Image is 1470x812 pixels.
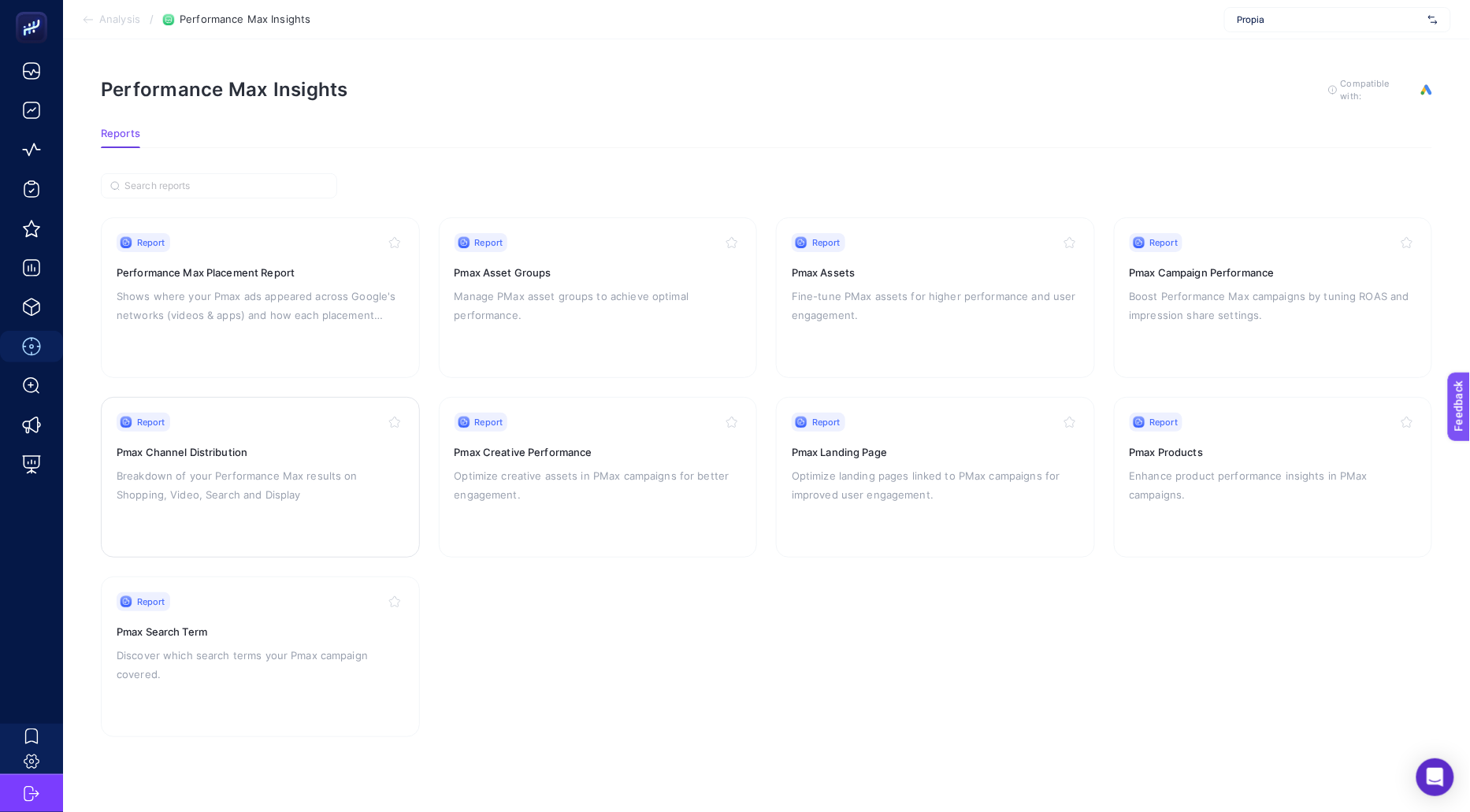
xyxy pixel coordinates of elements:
[1150,236,1179,249] span: Report
[117,466,404,504] p: Breakdown of your Performance Max results on Shopping, Video, Search and Display
[180,13,310,26] span: Performance Max Insights
[150,13,154,25] span: /
[439,397,758,558] a: ReportPmax Creative PerformanceOptimize creative assets in PMax campaigns for better engagement.
[137,416,165,428] span: Report
[101,128,140,148] button: Reports
[1130,287,1417,324] p: Boost Performance Max campaigns by tuning ROAS and impression share settings.
[776,397,1095,558] a: ReportPmax Landing PageOptimize landing pages linked to PMax campaigns for improved user engagement.
[455,265,742,280] h3: Pmax Asset Groups
[792,287,1079,324] p: Fine-tune PMax assets for higher performance and user engagement.
[101,128,140,140] span: Reports
[101,217,420,378] a: ReportPerformance Max Placement ReportShows where your Pmax ads appeared across Google's networks...
[1114,397,1433,558] a: ReportPmax ProductsEnhance product performance insights in PMax campaigns.
[1114,217,1433,378] a: ReportPmax Campaign PerformanceBoost Performance Max campaigns by tuning ROAS and impression shar...
[1428,12,1438,28] img: svg%3e
[1150,416,1179,428] span: Report
[475,236,503,249] span: Report
[124,180,328,192] input: Search
[117,265,404,280] h3: Performance Max Placement Report
[455,444,742,460] h3: Pmax Creative Performance
[475,416,503,428] span: Report
[1130,444,1417,460] h3: Pmax Products
[1238,13,1422,26] span: Propia
[1341,77,1412,102] span: Compatible with:
[137,595,165,608] span: Report
[117,646,404,684] p: Discover which search terms your Pmax campaign covered.
[1130,466,1417,504] p: Enhance product performance insights in PMax campaigns.
[117,624,404,640] h3: Pmax Search Term
[792,265,1079,280] h3: Pmax Assets
[101,78,348,101] h1: Performance Max Insights
[455,287,742,324] p: Manage PMax asset groups to achieve optimal performance.
[117,287,404,324] p: Shows where your Pmax ads appeared across Google's networks (videos & apps) and how each placemen...
[137,236,165,249] span: Report
[439,217,758,378] a: ReportPmax Asset GroupsManage PMax asset groups to achieve optimal performance.
[99,13,140,26] span: Analysis
[792,444,1079,460] h3: Pmax Landing Page
[1416,758,1454,796] div: Open Intercom Messenger
[1130,265,1417,280] h3: Pmax Campaign Performance
[117,444,404,460] h3: Pmax Channel Distribution
[792,466,1079,504] p: Optimize landing pages linked to PMax campaigns for improved user engagement.
[101,397,420,558] a: ReportPmax Channel DistributionBreakdown of your Performance Max results on Shopping, Video, Sear...
[455,466,742,504] p: Optimize creative assets in PMax campaigns for better engagement.
[9,5,60,17] span: Feedback
[812,236,841,249] span: Report
[101,577,420,737] a: ReportPmax Search TermDiscover which search terms your Pmax campaign covered.
[812,416,841,428] span: Report
[776,217,1095,378] a: ReportPmax AssetsFine-tune PMax assets for higher performance and user engagement.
